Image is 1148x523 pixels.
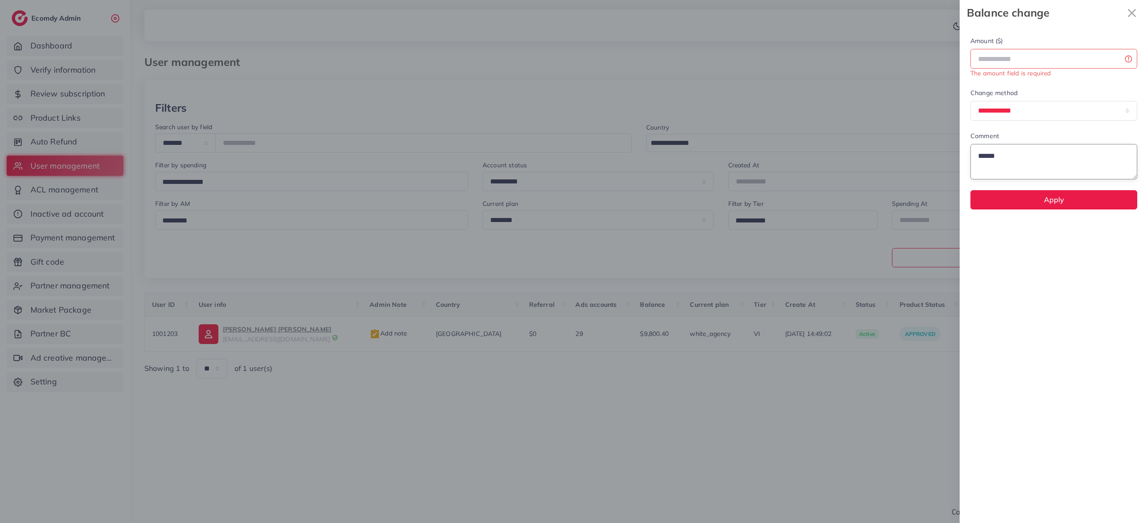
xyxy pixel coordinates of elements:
[1123,4,1141,22] svg: x
[1044,195,1064,204] span: Apply
[970,190,1137,209] button: Apply
[970,36,1137,49] legend: Amount ($)
[967,5,1123,21] strong: Balance change
[970,88,1137,101] legend: Change method
[970,131,1137,144] legend: Comment
[1123,4,1141,22] button: Close
[970,69,1051,77] small: The amount field is required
